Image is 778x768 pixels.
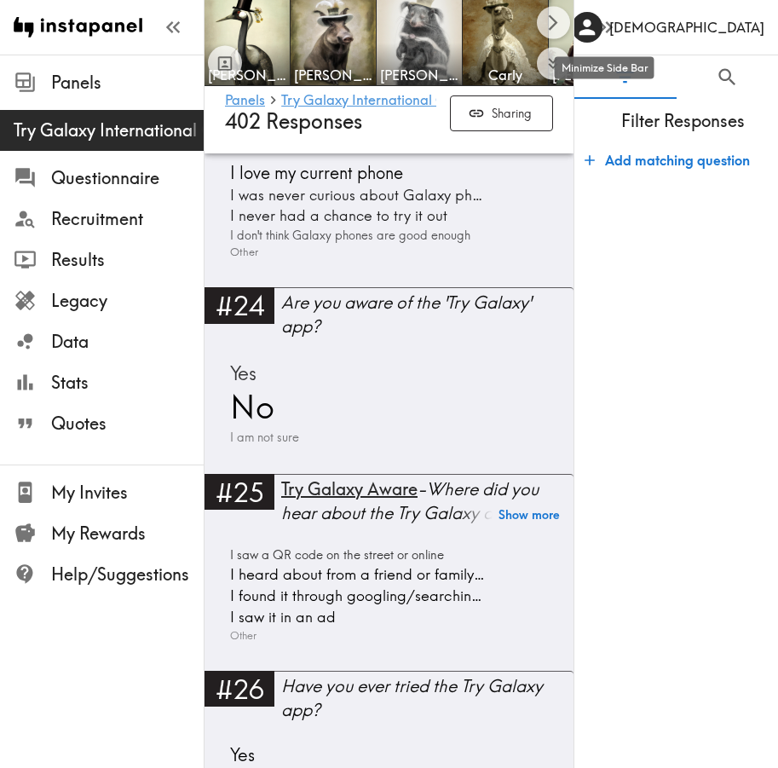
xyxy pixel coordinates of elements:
span: Panels [51,71,204,95]
span: No [226,386,274,429]
span: [PERSON_NAME] [380,66,458,84]
span: Yes [226,360,256,386]
span: Stats [51,371,204,395]
span: I never had a chance to try it out [226,205,447,226]
button: Sharing [450,95,553,132]
span: Help/Suggestions [51,563,204,586]
span: I don't think Galaxy phones are good enough [226,227,470,245]
h6: [DEMOGRAPHIC_DATA] [609,18,764,37]
span: Questionnaire [51,166,204,190]
span: Yes [226,743,255,768]
span: [PERSON_NAME] [208,66,286,84]
a: #25Try Galaxy Aware-Where did you hear about the Try Galaxy app?Show more [205,474,573,540]
button: Scroll right [537,6,570,39]
span: 402 Responses [225,109,362,134]
span: I heard about from a friend or family member [226,564,488,586]
span: I found it through googling/searching online [226,586,488,607]
span: Recruitment [51,207,204,231]
span: Try Galaxy International Consumer Exploratory [14,118,204,142]
span: Data [51,330,204,354]
div: #24 [205,287,274,323]
span: Results [51,248,204,272]
span: Legacy [51,289,204,313]
span: I saw a QR code on the street or online [226,546,444,564]
button: Toggle between responses and questions [208,46,242,80]
a: Try Galaxy International Consumer Exploratory [281,93,573,109]
a: #26Have you ever tried the Try Galaxy app? [205,671,573,736]
div: - Where did you hear about the Try Galaxy app? [281,477,573,525]
span: My Invites [51,481,204,505]
span: Try Galaxy Aware [281,478,418,499]
a: Panels [225,93,265,109]
span: I was never curious about Galaxy phones [226,185,488,205]
span: Filter Responses [588,109,778,133]
button: Show more [498,503,560,527]
span: I am not sure [226,429,299,447]
span: Other [226,244,258,260]
span: Quotes [51,412,204,436]
span: [PERSON_NAME] [294,66,372,84]
span: Carly [466,66,545,84]
div: Have you ever tried the Try Galaxy app? [281,674,573,722]
div: #26 [205,671,274,707]
span: I saw it in an ad [226,607,336,628]
span: I love my current phone [226,161,403,184]
div: Are you aware of the 'Try Galaxy' app? [281,291,573,338]
a: #24Are you aware of the 'Try Galaxy' app? [205,287,573,353]
span: Other [226,628,256,644]
div: Minimize Side Bar [555,57,654,79]
button: Expand to show all items [537,47,570,80]
span: Search [716,66,739,89]
button: Add matching question [578,143,757,177]
div: #25 [205,474,274,510]
span: My Rewards [51,522,204,546]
